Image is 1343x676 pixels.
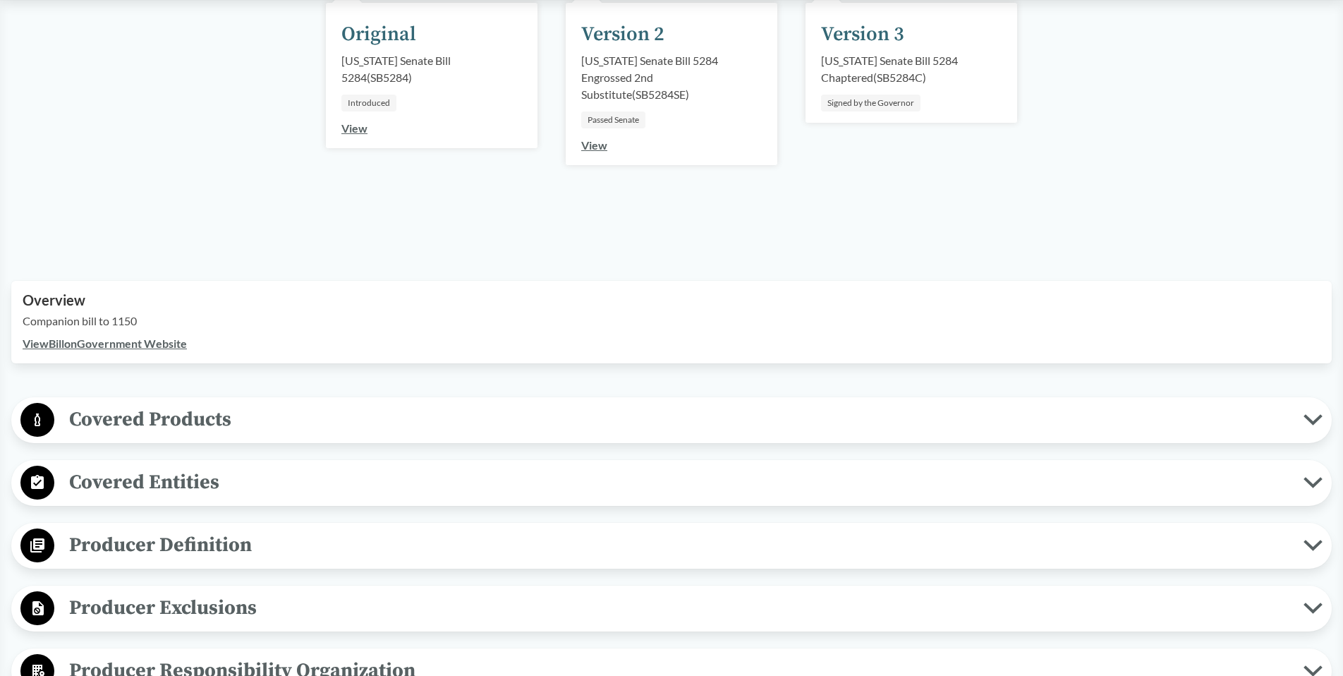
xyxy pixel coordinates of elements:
a: View [341,121,367,135]
div: Signed by the Governor [821,95,920,111]
span: Covered Entities [54,466,1303,498]
span: Covered Products [54,404,1303,435]
button: Covered Entities [16,465,1327,501]
h2: Overview [23,292,1320,308]
span: Producer Definition [54,529,1303,561]
button: Covered Products [16,402,1327,438]
div: [US_STATE] Senate Bill 5284 Engrossed 2nd Substitute ( SB5284SE ) [581,52,762,103]
button: Producer Exclusions [16,591,1327,627]
div: [US_STATE] Senate Bill 5284 ( SB5284 ) [341,52,522,86]
span: Producer Exclusions [54,592,1303,624]
div: Introduced [341,95,396,111]
div: Version 3 [821,20,904,49]
p: Companion bill to 1150 [23,313,1320,330]
a: ViewBillonGovernment Website [23,337,187,350]
a: View [581,138,607,152]
button: Producer Definition [16,528,1327,564]
div: Original [341,20,416,49]
div: [US_STATE] Senate Bill 5284 Chaptered ( SB5284C ) [821,52,1002,86]
div: Passed Senate [581,111,645,128]
div: Version 2 [581,20,664,49]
